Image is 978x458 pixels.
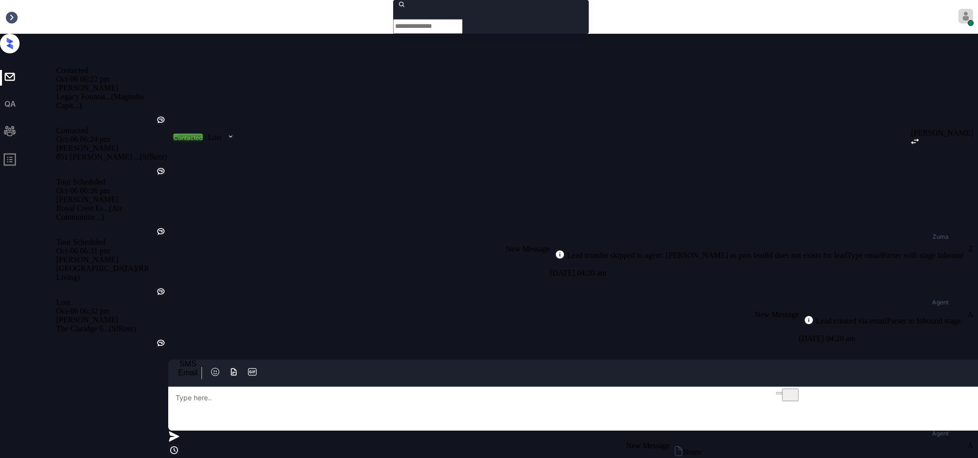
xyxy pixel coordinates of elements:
div: Contacted [56,66,168,75]
div: Oct-06 06:32 pm [56,307,168,316]
div: [PERSON_NAME] [911,129,973,137]
div: [PERSON_NAME] [56,195,168,204]
img: icon-zuma [168,444,180,456]
div: Z [968,245,973,253]
div: Kelsey was silent [156,338,166,349]
div: [PERSON_NAME] [56,316,168,324]
div: The Claridge 6... (SfRent) [56,324,168,333]
div: 851 [PERSON_NAME] ... (SfRent) [56,153,168,161]
div: Email [178,368,198,377]
div: Oct-06 06:22 pm [56,75,168,84]
div: Contacted [56,126,168,135]
img: icon-zuma [168,431,180,442]
div: Tour Scheduled [56,238,168,247]
img: icon-zuma [229,367,239,377]
img: icon-zuma [227,132,234,141]
div: Contacted [174,134,202,141]
div: Oct-06 06:24 pm [56,135,168,144]
div: Kelsey was silent [156,287,166,298]
div: [DATE] 04:20 am [550,266,969,280]
div: Legacy Fountai... (Magnolia Capit...) [56,92,168,110]
div: Lost [208,133,222,142]
img: avatar [958,9,973,23]
img: icon-zuma [804,315,814,325]
img: icon-zuma [247,367,257,377]
div: A [967,310,973,319]
div: Zuma [933,234,949,240]
div: Oct-06 06:31 pm [56,247,168,255]
img: Kelsey was silent [156,287,166,297]
div: Royal Crest Es... (Air Communitie...) [56,204,168,222]
div: [GEOGRAPHIC_DATA] (RR Living) [56,264,168,282]
img: Kelsey was silent [156,166,166,176]
span: Agent [932,299,949,305]
div: [PERSON_NAME] [56,84,168,92]
img: Kelsey was silent [156,338,166,348]
img: icon-zuma [210,367,220,377]
img: Kelsey was silent [156,227,166,236]
div: [PERSON_NAME] [56,255,168,264]
div: Kelsey was silent [156,166,166,178]
img: icon-zuma [555,250,565,259]
div: Lost [56,298,168,307]
div: Lead created via emailParser in Inbound stage. [814,317,963,325]
div: Kelsey was silent [156,227,166,238]
img: icon-zuma [911,138,919,144]
div: Kelsey was silent [156,115,166,126]
div: SMS [178,360,198,368]
div: Lead transfer skipped to agent: [PERSON_NAME] as pms leadId does not exists for leadType emailPar... [565,251,964,260]
span: profile [3,153,17,170]
div: Oct-06 06:26 pm [56,186,168,195]
img: Kelsey was silent [156,115,166,125]
div: [DATE] 04:20 am [799,332,968,345]
div: [PERSON_NAME] [56,144,168,153]
div: Inbox [5,13,23,22]
span: New Message [755,310,799,319]
span: New Message [506,245,550,253]
div: Tour Scheduled [56,178,168,186]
